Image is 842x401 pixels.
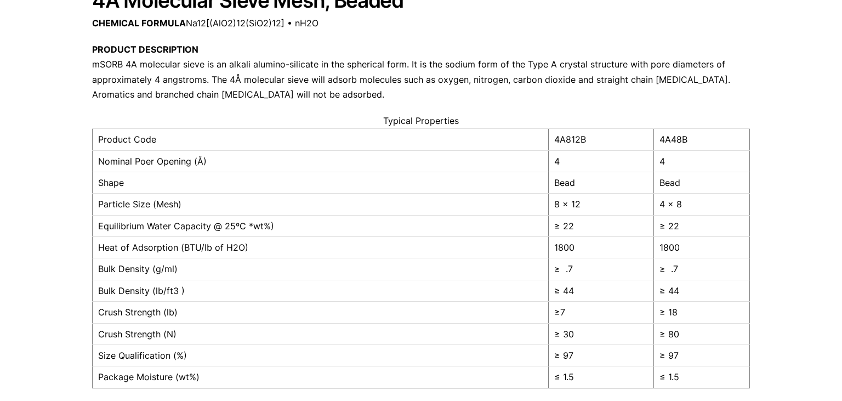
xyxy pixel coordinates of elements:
td: ≥ 97 [548,345,653,366]
td: ≥ 44 [653,280,749,301]
strong: CHEMICAL FORMULA [92,18,186,29]
td: Heat of Adsorption (BTU/lb of H2O) [93,237,549,258]
td: Shape [93,172,549,193]
td: Bulk Density (lb/ft3 ) [93,280,549,301]
td: ≥ .7 [548,258,653,280]
td: 1800 [653,237,749,258]
td: 4 [653,150,749,172]
td: ≥ 44 [548,280,653,301]
p: mSORB 4A molecular sieve is an alkali alumino-silicate in the spherical form. It is the sodium fo... [92,42,750,102]
td: ≥ 22 [653,215,749,236]
td: ≥ .7 [653,258,749,280]
td: ≥7 [548,302,653,323]
td: 8 x 12 [548,194,653,215]
td: ≥ 18 [653,302,749,323]
td: Package Moisture (wt%) [93,366,549,388]
td: Equilibrium Water Capacity @ 25ºC *wt%) [93,215,549,236]
td: Bead [653,172,749,193]
p: Na12[(AlO2)12(SiO2)12] • nH2O [92,16,750,31]
td: ≥ 22 [548,215,653,236]
td: Bead [548,172,653,193]
td: 4 [548,150,653,172]
td: Size Qualification (%) [93,345,549,366]
caption: Typical Properties [92,114,750,128]
td: 4 x 8 [653,194,749,215]
td: Product Code [93,129,549,150]
td: ≤ 1.5 [548,366,653,388]
td: Nominal Poer Opening (Å) [93,150,549,172]
td: Particle Size (Mesh) [93,194,549,215]
td: 4A812B [548,129,653,150]
td: ≥ 30 [548,323,653,344]
td: Bulk Density (g/ml) [93,258,549,280]
td: 4A48B [653,129,749,150]
td: 1800 [548,237,653,258]
td: ≥ 97 [653,345,749,366]
td: ≥ 80 [653,323,749,344]
strong: PRODUCT DESCRIPTION [92,44,198,55]
td: Crush Strength (N) [93,323,549,344]
td: ≤ 1.5 [653,366,749,388]
td: Crush Strength (lb) [93,302,549,323]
